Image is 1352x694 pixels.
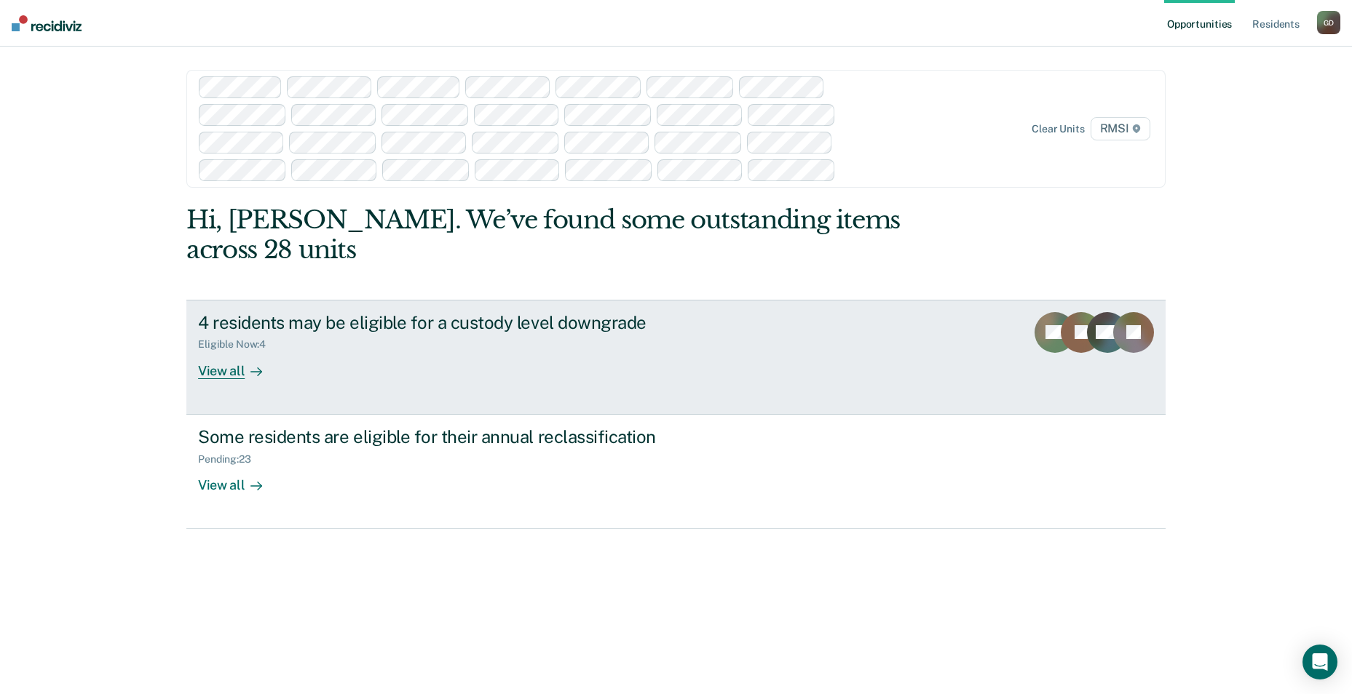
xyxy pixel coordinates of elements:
div: Eligible Now : 4 [198,338,277,351]
button: GD [1317,11,1340,34]
div: Hi, [PERSON_NAME]. We’ve found some outstanding items across 28 units [186,205,970,265]
div: Pending : 23 [198,453,263,466]
a: 4 residents may be eligible for a custody level downgradeEligible Now:4View all [186,300,1166,415]
div: 4 residents may be eligible for a custody level downgrade [198,312,709,333]
div: Open Intercom Messenger [1302,645,1337,679]
div: Some residents are eligible for their annual reclassification [198,426,709,447]
span: RMSI [1091,117,1150,140]
a: Some residents are eligible for their annual reclassificationPending:23View all [186,415,1166,529]
div: View all [198,351,280,379]
div: Clear units [1032,123,1085,135]
div: View all [198,465,280,493]
div: G D [1317,11,1340,34]
img: Recidiviz [12,15,82,31]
